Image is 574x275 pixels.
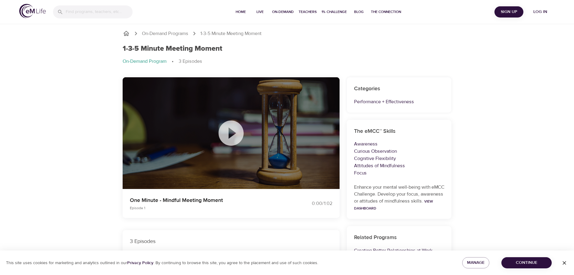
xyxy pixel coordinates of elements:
p: Awareness [354,140,444,148]
span: Continue [506,259,547,267]
p: One Minute - Mindful Meeting Moment [130,196,280,204]
img: logo [19,4,46,18]
p: Enhance your mental well-being with eMCC Challenge. Develop your focus, awareness or attitudes of... [354,184,444,212]
span: The Connection [371,9,401,15]
div: 0:00 / 1:02 [287,200,332,207]
span: Sign Up [497,8,521,16]
span: Home [234,9,248,15]
button: Log in [526,6,555,18]
p: Performance + Effectiveness [354,98,444,105]
h6: Categories [354,85,444,93]
p: Focus [354,169,444,177]
h6: The eMCC™ Skills [354,127,444,136]
a: Privacy Policy [127,260,153,266]
span: Manage [467,259,485,267]
a: On-Demand Programs [142,30,188,37]
input: Find programs, teachers, etc... [66,5,133,18]
p: Cognitive Flexibility [354,155,444,162]
a: Creating Better Relationships at Work [354,248,432,254]
nav: breadcrumb [123,30,452,37]
p: Episode 1 [130,205,280,211]
p: 3 Episodes [179,58,202,65]
button: Continue [501,257,552,268]
span: Teachers [299,9,317,15]
button: Sign Up [494,6,523,18]
p: 1-3-5 Minute Meeting Moment [200,30,262,37]
p: 3 Episodes [130,237,332,245]
h1: 1-3-5 Minute Meeting Moment [123,44,222,53]
span: Blog [352,9,366,15]
span: Live [253,9,267,15]
button: Manage [462,257,489,268]
span: 1% Challenge [322,9,347,15]
p: Curious Observation [354,148,444,155]
p: Attitudes of Mindfulness [354,162,444,169]
span: On-Demand [272,9,294,15]
h6: Related Programs [354,233,444,242]
nav: breadcrumb [123,58,452,65]
span: Log in [528,8,552,16]
p: On-Demand Program [123,58,167,65]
